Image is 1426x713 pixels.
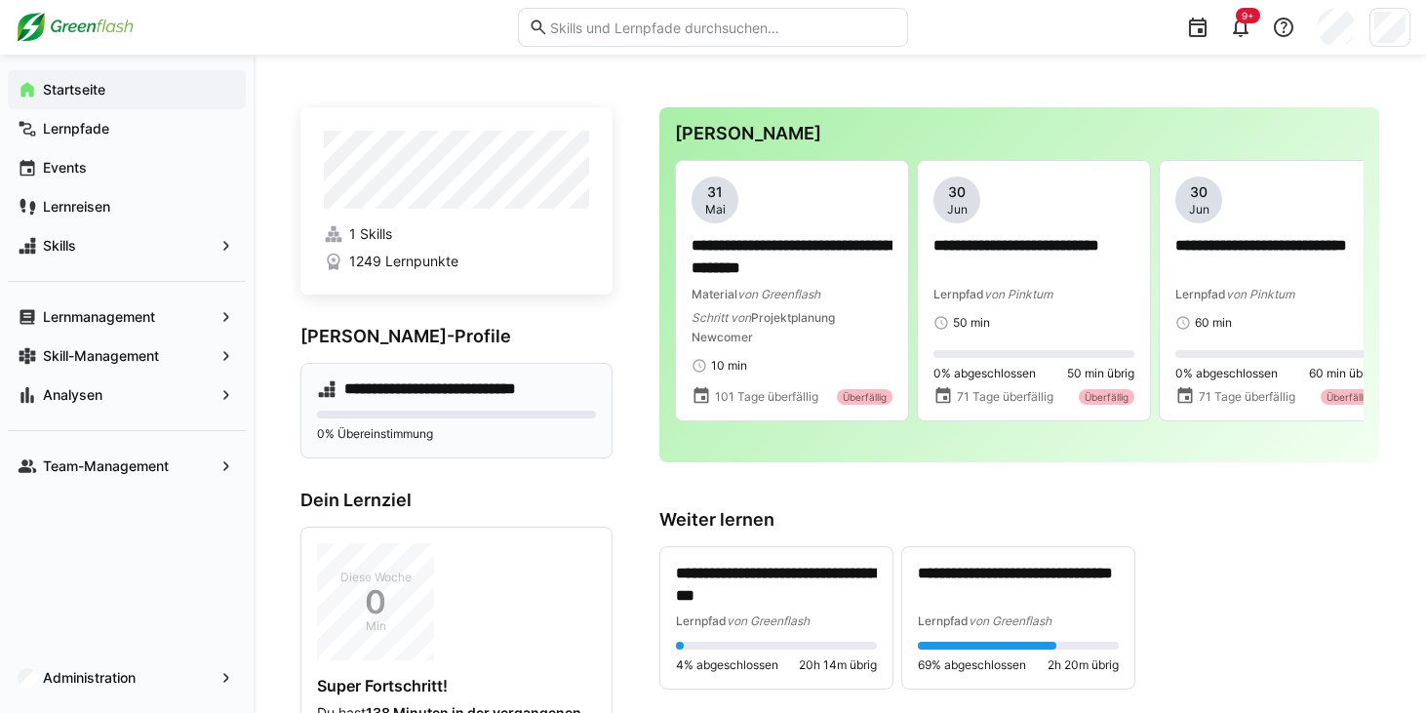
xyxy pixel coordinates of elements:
[1175,287,1226,301] span: Lernpfad
[984,287,1052,301] span: von Pinktum
[933,287,984,301] span: Lernpfad
[675,123,1364,144] h3: [PERSON_NAME]
[737,287,820,301] span: von Greenflash
[918,614,969,628] span: Lernpfad
[953,315,990,331] span: 50 min
[1195,315,1232,331] span: 60 min
[659,509,1379,531] h3: Weiter lernen
[918,657,1026,673] span: 69% abgeschlossen
[317,676,596,695] h4: Super Fortschritt!
[799,657,877,673] span: 20h 14m übrig
[692,287,737,301] span: Material
[947,202,968,218] span: Jun
[692,310,751,325] span: Schritt von
[349,224,392,244] span: 1 Skills
[349,252,458,271] span: 1249 Lernpunkte
[1175,366,1278,381] span: 0% abgeschlossen
[1226,287,1294,301] span: von Pinktum
[957,389,1053,405] span: 71 Tage überfällig
[676,614,727,628] span: Lernpfad
[711,358,747,374] span: 10 min
[837,389,892,405] div: Überfällig
[1067,366,1134,381] span: 50 min übrig
[707,182,723,202] span: 31
[317,426,596,442] p: 0% Übereinstimmung
[1242,10,1254,21] span: 9+
[705,202,726,218] span: Mai
[933,366,1036,381] span: 0% abgeschlossen
[324,224,589,244] a: 1 Skills
[727,614,810,628] span: von Greenflash
[948,182,966,202] span: 30
[1079,389,1134,405] div: Überfällig
[1190,182,1208,202] span: 30
[715,389,818,405] span: 101 Tage überfällig
[1199,389,1295,405] span: 71 Tage überfällig
[1048,657,1119,673] span: 2h 20m übrig
[300,326,613,347] h3: [PERSON_NAME]-Profile
[1189,202,1209,218] span: Jun
[1309,366,1376,381] span: 60 min übrig
[300,490,613,511] h3: Dein Lernziel
[1321,389,1376,405] div: Überfällig
[969,614,1051,628] span: von Greenflash
[676,657,778,673] span: 4% abgeschlossen
[548,19,897,36] input: Skills und Lernpfade durchsuchen…
[692,310,835,344] span: Projektplanung Newcomer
